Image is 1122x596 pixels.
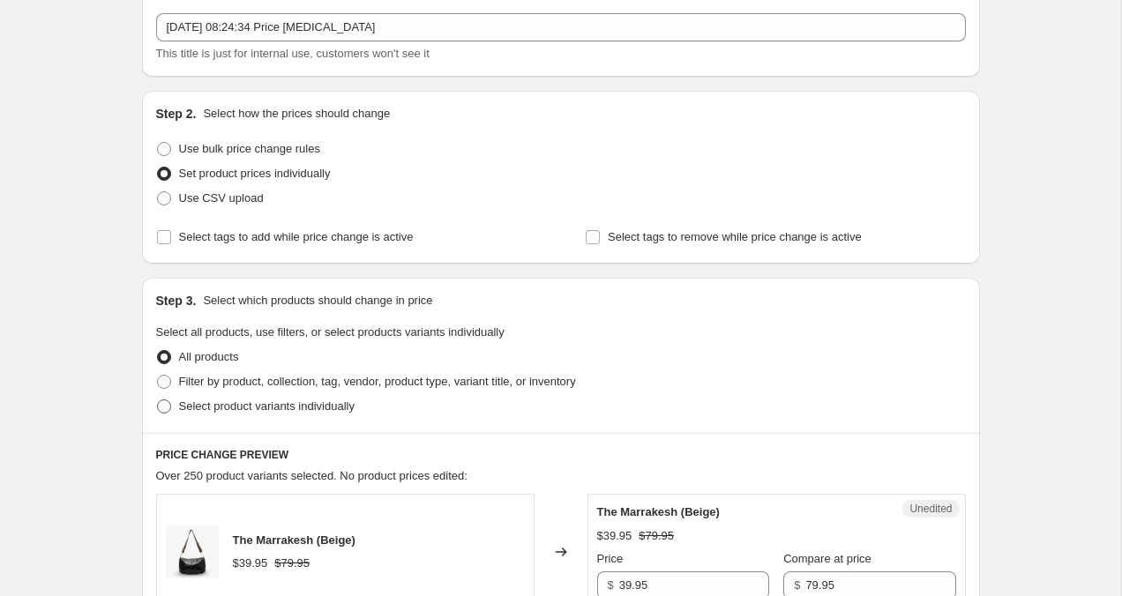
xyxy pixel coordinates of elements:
span: The Marrakesh (Beige) [597,505,720,518]
span: The Marrakesh (Beige) [233,533,355,547]
div: $39.95 [597,527,632,545]
p: Select which products should change in price [203,292,432,309]
span: $ [794,578,800,592]
input: 30% off holiday sale [156,13,966,41]
span: Use bulk price change rules [179,142,320,155]
span: All products [179,350,239,363]
span: Compare at price [783,552,871,565]
strike: $79.95 [639,527,674,545]
h2: Step 3. [156,292,197,309]
div: $39.95 [233,555,268,572]
span: Unedited [909,502,952,516]
span: Select all products, use filters, or select products variants individually [156,325,505,339]
span: Filter by product, collection, tag, vendor, product type, variant title, or inventory [179,375,576,388]
span: Use CSV upload [179,191,264,205]
span: This title is just for internal use, customers won't see it [156,47,430,60]
h2: Step 2. [156,105,197,123]
span: Select tags to add while price change is active [179,230,414,243]
span: Price [597,552,624,565]
span: Select product variants individually [179,399,355,413]
span: Over 250 product variants selected. No product prices edited: [156,469,467,482]
strike: $79.95 [274,555,310,572]
p: Select how the prices should change [203,105,390,123]
span: $ [608,578,614,592]
span: Set product prices individually [179,167,331,180]
h6: PRICE CHANGE PREVIEW [156,448,966,462]
span: Select tags to remove while price change is active [608,230,862,243]
img: 51LWJdOiw4L._AC_SY695__1_80x.jpg [166,525,219,578]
